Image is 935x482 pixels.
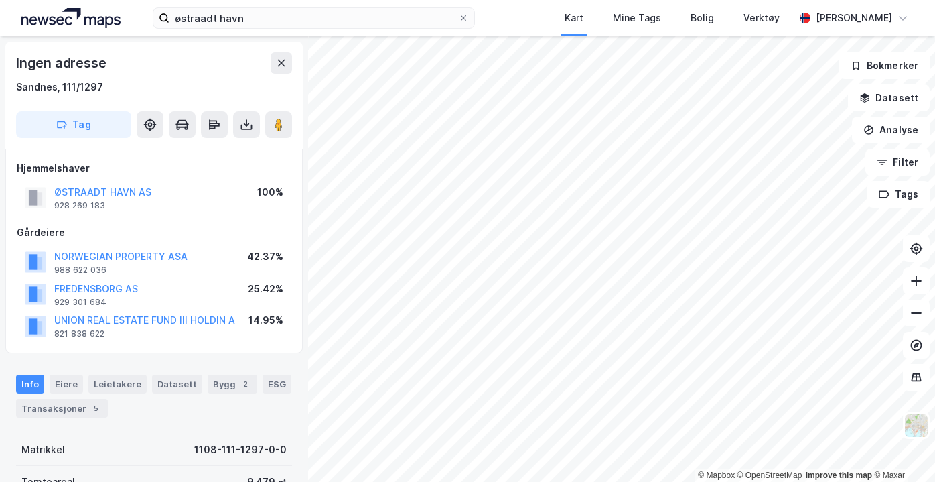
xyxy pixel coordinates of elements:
div: Transaksjoner [16,399,108,418]
div: Bygg [208,375,257,394]
button: Tag [16,111,131,138]
input: Søk på adresse, matrikkel, gårdeiere, leietakere eller personer [169,8,458,28]
button: Filter [865,149,930,176]
iframe: Chat Widget [868,418,935,482]
button: Datasett [848,84,930,111]
a: Mapbox [698,471,735,480]
div: Datasett [152,375,202,394]
a: OpenStreetMap [737,471,802,480]
div: Gårdeiere [17,225,291,241]
div: Kart [565,10,583,26]
div: 100% [257,184,283,200]
a: Improve this map [806,471,872,480]
div: 5 [89,402,102,415]
img: Z [904,413,929,438]
div: 25.42% [248,281,283,297]
div: [PERSON_NAME] [816,10,892,26]
div: 988 622 036 [54,265,106,276]
img: logo.a4113a55bc3d86da70a041830d287a7e.svg [21,8,121,28]
div: Ingen adresse [16,52,109,74]
div: 42.37% [247,249,283,265]
div: 928 269 183 [54,200,105,211]
div: Kontrollprogram for chat [868,418,935,482]
button: Bokmerker [839,52,930,79]
div: 1108-111-1297-0-0 [194,442,287,458]
div: 821 838 622 [54,328,104,339]
div: Sandnes, 111/1297 [16,79,103,95]
div: Verktøy [743,10,780,26]
div: Matrikkel [21,442,65,458]
div: 2 [238,377,252,391]
div: Leietakere [88,375,147,394]
div: 929 301 684 [54,297,106,308]
div: Mine Tags [613,10,661,26]
div: 14.95% [248,312,283,328]
div: Hjemmelshaver [17,160,291,176]
div: ESG [263,375,291,394]
div: Eiere [50,375,83,394]
button: Analyse [852,117,930,143]
div: Bolig [691,10,714,26]
button: Tags [867,181,930,208]
div: Info [16,375,44,394]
